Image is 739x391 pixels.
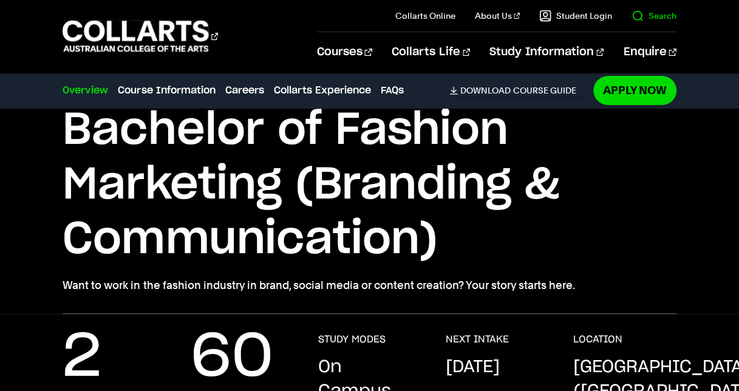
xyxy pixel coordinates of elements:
h3: LOCATION [573,333,622,345]
h3: STUDY MODES [318,333,385,345]
p: [DATE] [445,355,499,379]
h1: Bachelor of Fashion Marketing (Branding & Communication) [63,103,676,267]
a: DownloadCourse Guide [449,85,586,96]
a: Course Information [118,83,215,98]
a: FAQs [380,83,403,98]
p: 60 [190,333,273,382]
div: Go to homepage [63,19,218,53]
a: Collarts Life [392,32,470,72]
a: Collarts Experience [273,83,370,98]
a: Courses [317,32,372,72]
a: Student Login [539,10,612,22]
a: About Us [475,10,520,22]
span: Download [460,85,511,96]
h3: NEXT INTAKE [445,333,508,345]
a: Apply Now [593,76,676,104]
a: Study Information [489,32,604,72]
a: Collarts Online [395,10,455,22]
a: Enquire [623,32,676,72]
a: Careers [225,83,264,98]
p: 2 [63,333,101,382]
a: Search [632,10,676,22]
p: Want to work in the fashion industry in brand, social media or content creation? Your story start... [63,277,676,294]
a: Overview [63,83,108,98]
